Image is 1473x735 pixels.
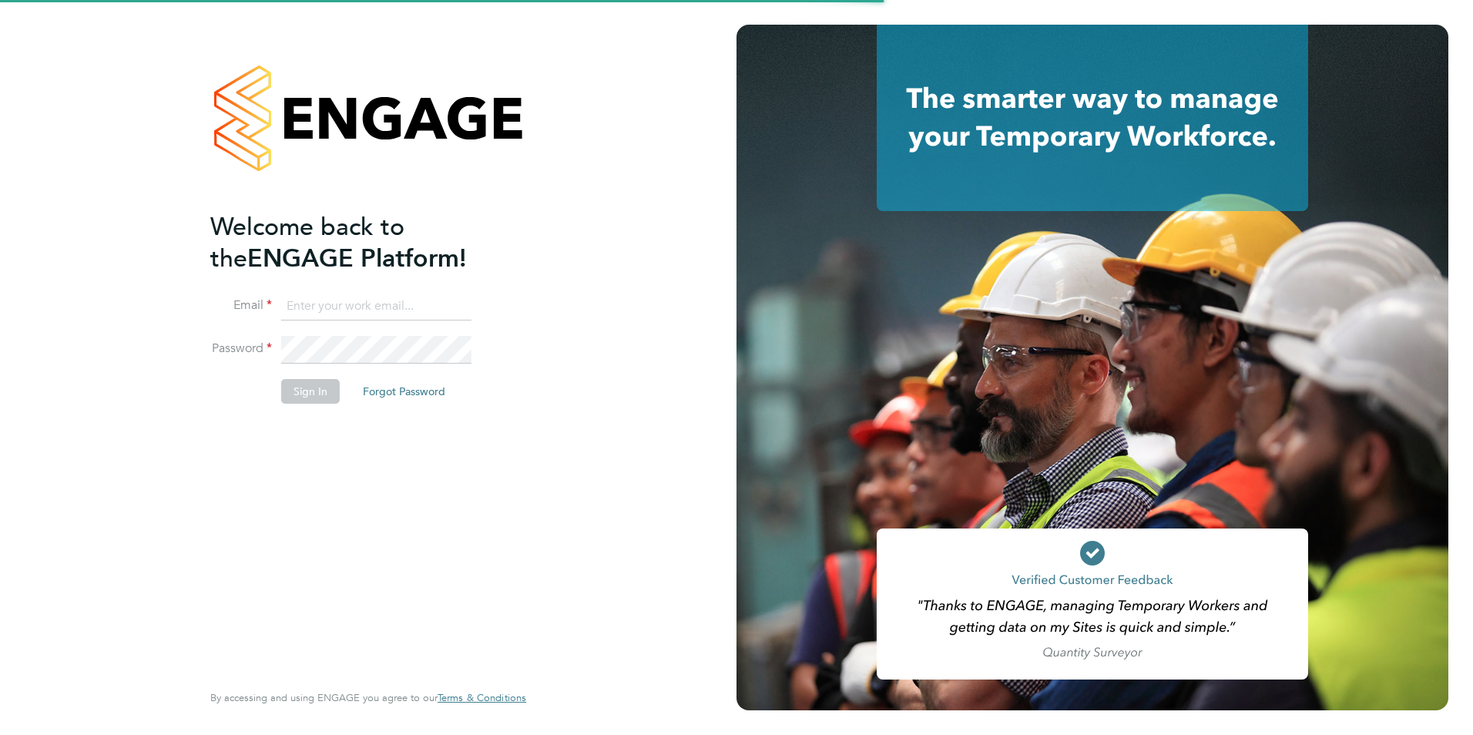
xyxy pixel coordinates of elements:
input: Enter your work email... [281,293,471,321]
span: By accessing and using ENGAGE you agree to our [210,691,526,704]
label: Email [210,297,272,314]
label: Password [210,341,272,357]
button: Sign In [281,379,340,404]
button: Forgot Password [351,379,458,404]
h2: ENGAGE Platform! [210,211,511,274]
span: Welcome back to the [210,212,404,274]
a: Terms & Conditions [438,692,526,704]
span: Terms & Conditions [438,691,526,704]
